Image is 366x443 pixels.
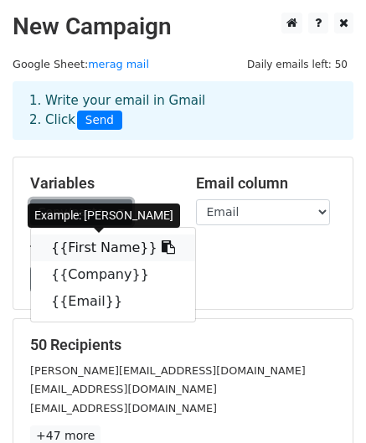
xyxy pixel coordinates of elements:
small: [PERSON_NAME][EMAIL_ADDRESS][DOMAIN_NAME] [30,364,306,377]
span: Daily emails left: 50 [241,55,353,74]
div: 1. Write your email in Gmail 2. Click [17,91,349,130]
a: merag mail [88,58,149,70]
span: Send [77,111,122,131]
small: [EMAIL_ADDRESS][DOMAIN_NAME] [30,402,217,415]
a: {{Email}} [31,288,195,315]
h2: New Campaign [13,13,353,41]
div: Example: [PERSON_NAME] [28,203,180,228]
a: Daily emails left: 50 [241,58,353,70]
a: {{First Name}} [31,234,195,261]
small: [EMAIL_ADDRESS][DOMAIN_NAME] [30,383,217,395]
small: Google Sheet: [13,58,149,70]
h5: Email column [196,174,337,193]
h5: Variables [30,174,171,193]
h5: 50 Recipients [30,336,336,354]
a: {{Company}} [31,261,195,288]
iframe: Chat Widget [282,363,366,443]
